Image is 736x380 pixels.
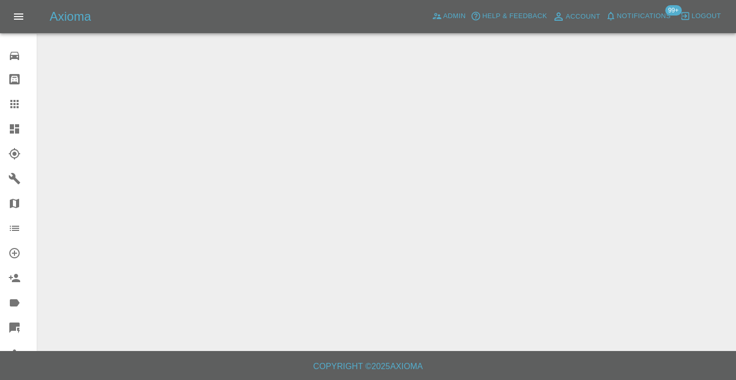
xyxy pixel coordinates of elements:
[8,359,728,374] h6: Copyright © 2025 Axioma
[443,10,466,22] span: Admin
[665,5,682,16] span: 99+
[482,10,547,22] span: Help & Feedback
[550,8,603,25] a: Account
[6,4,31,29] button: Open drawer
[50,8,91,25] h5: Axioma
[678,8,724,24] button: Logout
[692,10,721,22] span: Logout
[617,10,671,22] span: Notifications
[566,11,600,23] span: Account
[468,8,549,24] button: Help & Feedback
[429,8,469,24] a: Admin
[603,8,673,24] button: Notifications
